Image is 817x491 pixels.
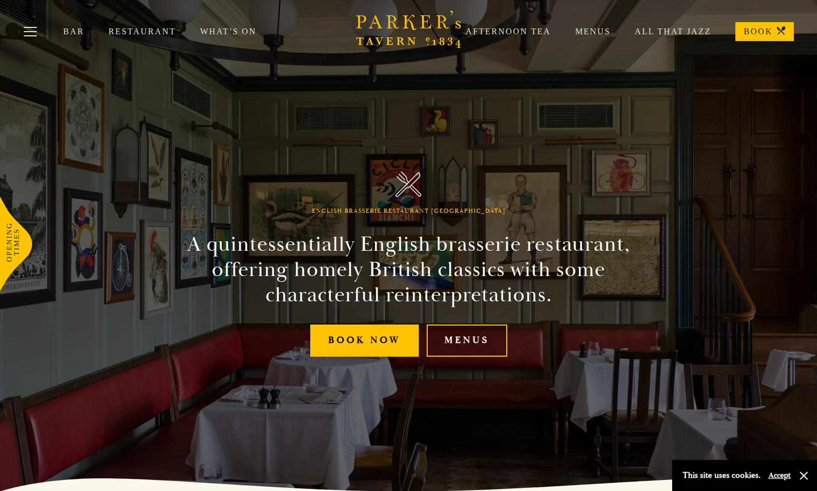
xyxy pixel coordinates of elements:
[799,470,809,481] button: Close and accept
[769,470,791,480] button: Accept
[683,468,761,483] p: This site uses cookies.
[310,325,419,357] a: Book Now
[169,232,649,308] h2: A quintessentially English brasserie restaurant, offering homely British classics with some chara...
[312,208,506,215] h1: English Brasserie Restaurant [GEOGRAPHIC_DATA]
[427,325,507,357] a: Menus
[396,171,421,197] img: Parker's Tavern Brasserie Cambridge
